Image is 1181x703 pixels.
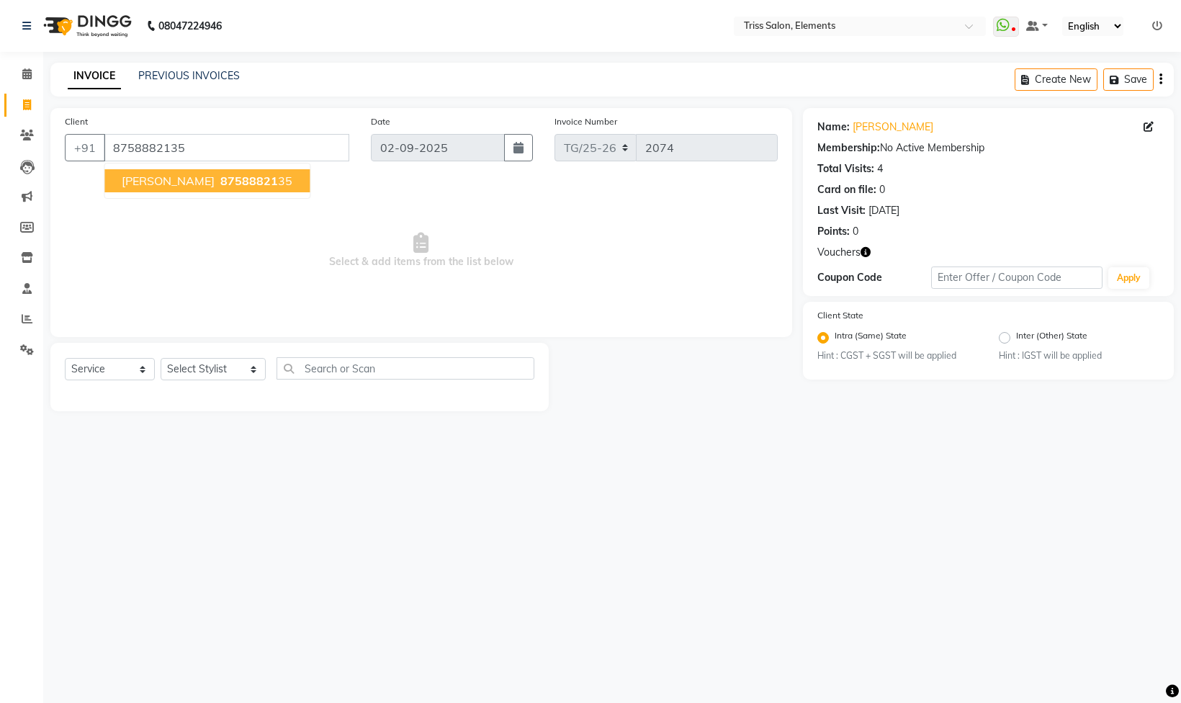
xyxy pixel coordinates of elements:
a: PREVIOUS INVOICES [138,69,240,82]
div: Name: [817,120,850,135]
a: [PERSON_NAME] [853,120,933,135]
label: Client [65,115,88,128]
label: Invoice Number [554,115,617,128]
span: Vouchers [817,245,861,260]
div: 4 [877,161,883,176]
label: Date [371,115,390,128]
button: +91 [65,134,105,161]
div: Total Visits: [817,161,874,176]
input: Search or Scan [277,357,534,380]
button: Create New [1015,68,1097,91]
label: Client State [817,309,863,322]
ngb-highlight: 35 [217,174,292,188]
input: Search by Name/Mobile/Email/Code [104,134,349,161]
div: 0 [853,224,858,239]
div: Coupon Code [817,270,931,285]
div: Membership: [817,140,880,156]
div: Last Visit: [817,203,866,218]
img: logo [37,6,135,46]
input: Enter Offer / Coupon Code [931,267,1102,289]
div: Card on file: [817,182,876,197]
div: Points: [817,224,850,239]
div: 0 [879,182,885,197]
span: Select & add items from the list below [65,179,778,323]
button: Apply [1108,267,1149,289]
label: Intra (Same) State [835,329,907,346]
label: Inter (Other) State [1016,329,1087,346]
small: Hint : CGST + SGST will be applied [817,349,977,362]
button: Save [1103,68,1154,91]
a: INVOICE [68,63,121,89]
b: 08047224946 [158,6,222,46]
span: 87588821 [220,174,278,188]
div: [DATE] [868,203,899,218]
small: Hint : IGST will be applied [999,349,1159,362]
span: [PERSON_NAME] [122,174,215,188]
div: No Active Membership [817,140,1159,156]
